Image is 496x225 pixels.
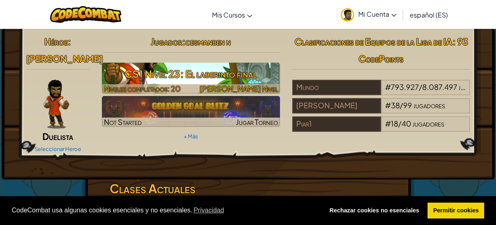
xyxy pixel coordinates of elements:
[12,204,317,216] span: CodeCombat usa algunas cookies esenciales y no esenciales.
[42,131,73,142] span: Duelista
[385,82,391,92] span: #
[400,100,403,110] span: /
[341,8,354,22] img: avatar
[292,124,470,133] a: Piar1#18/40jugadores
[102,65,280,83] h3: CS1 Nivel 23: El laberinto final
[385,100,391,110] span: #
[459,82,490,92] span: jugadores
[184,133,198,140] a: + Más
[26,53,103,64] span: [PERSON_NAME]
[102,96,280,127] a: Not StartedJugar Torneo
[212,11,245,19] span: Mis Cursos
[292,116,381,132] div: Piar1
[50,6,121,23] img: CodeCombat logo
[35,146,81,152] a: Seleccionar Heroe
[182,36,185,47] span: :
[208,4,256,26] a: Mis Cursos
[391,82,419,92] span: 793.927
[391,100,400,110] span: 38
[385,119,391,128] span: #
[44,36,68,47] span: Héroe
[413,100,445,110] span: jugadores
[403,100,412,110] span: 99
[398,119,401,128] span: /
[292,87,470,97] a: Mundo#793.927/8.087.497jugadores
[295,36,452,47] span: Clasificaciones de Equipos de la Liga de IA
[337,2,401,27] a: Mi Cuenta
[292,80,381,95] div: Mundo
[358,10,397,18] span: Mi Cuenta
[412,119,444,128] span: jugadores
[422,82,457,92] span: 8.087.497
[410,11,448,19] span: español (ES)
[104,84,181,93] span: Niveles completados: 20
[236,117,278,127] span: Jugar Torneo
[185,36,231,47] span: cesmanben n
[292,106,470,115] a: [PERSON_NAME]#38/99jugadores
[428,203,484,219] a: allow cookies
[102,63,280,94] img: CS1 Nivel 23: El laberinto final
[359,36,468,64] span: : 93 CodePoints
[401,119,411,128] span: 40
[192,204,225,216] a: learn more about cookies
[406,4,452,26] a: español (ES)
[151,36,182,47] span: Jugador
[391,119,398,128] span: 18
[419,82,422,92] span: /
[324,203,425,219] a: deny cookies
[110,179,387,198] h3: Clases Actuales
[43,80,69,129] img: duelist-pose.png
[200,84,278,93] span: [PERSON_NAME] Nivel
[102,96,280,127] img: Golden Goal
[68,36,71,47] span: :
[104,117,142,127] span: Not Started
[292,98,381,114] div: [PERSON_NAME]
[102,63,280,94] a: Jugar Siguiente Nivel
